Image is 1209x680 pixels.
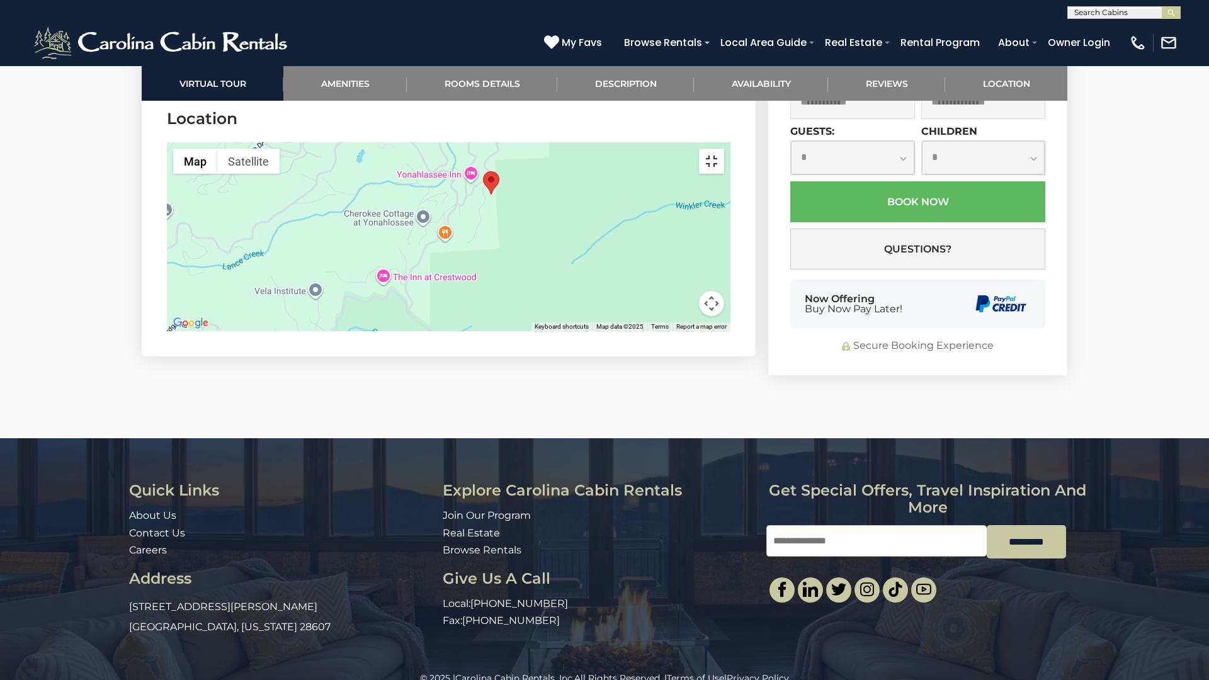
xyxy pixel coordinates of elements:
a: Virtual Tour [142,66,283,101]
button: Show street map [173,149,217,174]
button: Questions? [790,229,1045,269]
a: Terms (opens in new tab) [651,323,669,330]
label: Children [921,125,977,137]
button: Map camera controls [699,291,724,316]
a: About Us [129,509,176,521]
h3: Give Us A Call [443,570,756,587]
img: White-1-2.png [31,24,293,62]
button: Show satellite imagery [217,149,280,174]
a: Careers [129,544,167,556]
label: Guests: [790,125,834,137]
a: Rental Program [894,31,986,54]
img: youtube-light.svg [916,582,931,597]
a: Reviews [828,66,945,101]
a: Rooms Details [407,66,557,101]
a: My Favs [544,35,605,51]
img: linkedin-single.svg [803,582,818,597]
a: Browse Rentals [618,31,708,54]
img: phone-regular-white.png [1129,34,1147,52]
a: Browse Rentals [443,544,521,556]
a: Join Our Program [443,509,531,521]
a: Real Estate [819,31,888,54]
h3: Explore Carolina Cabin Rentals [443,482,756,499]
p: [STREET_ADDRESS][PERSON_NAME] [GEOGRAPHIC_DATA], [US_STATE] 28607 [129,597,433,637]
img: twitter-single.svg [831,582,846,597]
a: Report a map error [676,323,727,330]
button: Book Now [790,181,1045,222]
img: Google [170,315,212,331]
h3: Quick Links [129,482,433,499]
img: instagram-single.svg [860,582,875,597]
span: My Favs [562,35,602,50]
a: About [992,31,1036,54]
div: Secure Booking Experience [790,339,1045,353]
a: Real Estate [443,527,500,539]
div: Now Offering [805,294,902,314]
span: Buy Now Pay Later! [805,304,902,314]
a: [PHONE_NUMBER] [470,598,568,609]
button: Keyboard shortcuts [535,322,589,331]
img: tiktok.svg [888,582,903,597]
a: Description [557,66,694,101]
p: Fax: [443,614,756,628]
a: Local Area Guide [714,31,813,54]
a: Amenities [283,66,407,101]
a: Open this area in Google Maps (opens a new window) [170,315,212,331]
p: Local: [443,597,756,611]
img: facebook-single.svg [775,582,790,597]
h3: Address [129,570,433,587]
a: [PHONE_NUMBER] [462,615,560,626]
a: Location [945,66,1067,101]
button: Toggle fullscreen view [699,149,724,174]
img: mail-regular-white.png [1160,34,1178,52]
h3: Location [167,108,730,130]
a: Availability [694,66,828,101]
span: Map data ©2025 [596,323,644,330]
div: Antler Ridge [483,171,499,195]
a: Owner Login [1042,31,1116,54]
a: Contact Us [129,527,185,539]
h3: Get special offers, travel inspiration and more [766,482,1089,516]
